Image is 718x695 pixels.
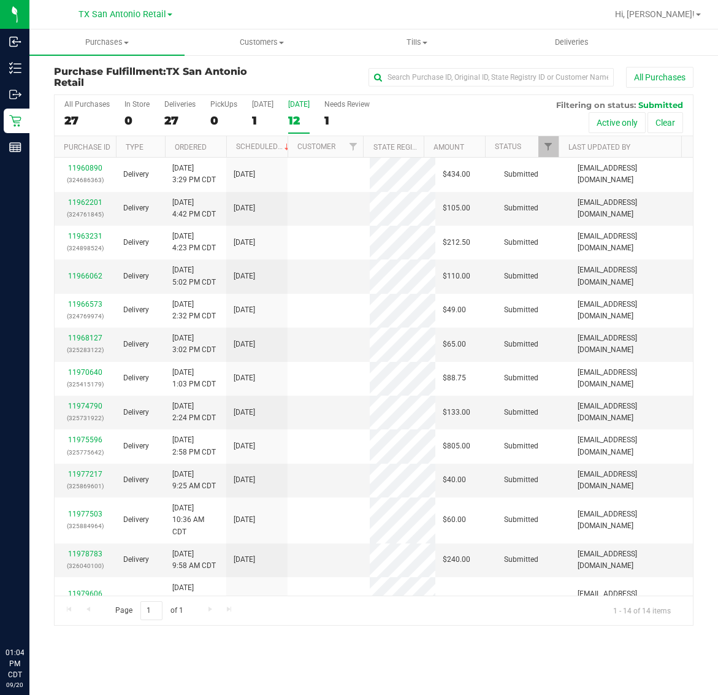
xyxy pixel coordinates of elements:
p: (324898524) [62,242,109,254]
div: In Store [124,100,150,109]
span: Delivery [123,304,149,316]
span: [DATE] [234,202,255,214]
a: Customer [297,142,335,151]
span: [DATE] 4:42 PM CDT [172,197,216,220]
span: $105.00 [443,202,470,214]
p: (326040100) [62,560,109,572]
a: 11970640 [68,368,102,377]
span: [DATE] [234,554,255,566]
a: 11962201 [68,198,102,207]
span: $65.00 [443,339,466,350]
p: (325731922) [62,412,109,424]
span: TX San Antonio Retail [78,9,166,20]
a: Amount [433,143,464,152]
span: [DATE] 2:58 PM CDT [172,434,216,458]
span: [EMAIL_ADDRESS][DOMAIN_NAME] [578,509,686,532]
a: Filter [538,136,559,157]
iframe: Resource center unread badge [36,595,51,610]
span: Submitted [504,474,538,486]
a: 11974790 [68,402,102,410]
span: [DATE] 2:32 PM CDT [172,299,216,322]
a: 11968127 [68,334,102,342]
span: [DATE] [234,594,255,605]
a: Purchase ID [64,143,110,152]
p: (325415179) [62,378,109,390]
span: Delivery [123,271,149,282]
span: [DATE] 1:03 PM CDT [172,367,216,390]
div: 12 [288,113,310,128]
inline-svg: Outbound [9,88,21,101]
span: Submitted [504,237,538,248]
span: Delivery [123,202,149,214]
span: $88.75 [443,372,466,384]
span: [DATE] 4:23 PM CDT [172,231,216,254]
div: 0 [124,113,150,128]
span: [EMAIL_ADDRESS][DOMAIN_NAME] [578,367,686,390]
span: $805.00 [443,440,470,452]
a: 11966062 [68,272,102,280]
span: $60.00 [443,514,466,526]
div: 27 [64,113,110,128]
div: 1 [252,113,273,128]
p: (324761845) [62,209,109,220]
span: [EMAIL_ADDRESS][DOMAIN_NAME] [578,197,686,220]
span: Submitted [638,100,683,110]
span: [DATE] 9:58 AM CDT [172,548,216,572]
span: Filtering on status: [556,100,636,110]
span: [DATE] [234,372,255,384]
span: $434.00 [443,169,470,180]
span: Submitted [504,440,538,452]
span: Deliveries [538,37,605,48]
span: Delivery [123,514,149,526]
input: Search Purchase ID, Original ID, State Registry ID or Customer Name... [369,68,614,86]
span: Delivery [123,474,149,486]
p: (325775642) [62,447,109,458]
span: Customers [185,37,339,48]
span: $42.50 [443,594,466,605]
inline-svg: Inventory [9,62,21,74]
a: Last Updated By [568,143,630,152]
a: State Registry ID [373,143,438,152]
span: TX San Antonio Retail [54,66,247,88]
span: [DATE] 5:02 PM CDT [172,264,216,288]
div: PickUps [210,100,237,109]
span: Delivery [123,169,149,180]
span: Submitted [504,372,538,384]
span: [DATE] [234,169,255,180]
span: [EMAIL_ADDRESS][DOMAIN_NAME] [578,231,686,254]
div: All Purchases [64,100,110,109]
span: Submitted [504,594,538,605]
span: Submitted [504,554,538,566]
span: Submitted [504,202,538,214]
span: [EMAIL_ADDRESS][DOMAIN_NAME] [578,588,686,612]
p: (324686363) [62,174,109,186]
p: 01:04 PM CDT [6,647,24,680]
span: Submitted [504,407,538,418]
span: Submitted [504,271,538,282]
a: Ordered [175,143,207,152]
span: Delivery [123,594,149,605]
span: [DATE] [234,304,255,316]
button: All Purchases [626,67,693,88]
button: Active only [589,112,646,133]
span: [DATE] [234,339,255,350]
span: [EMAIL_ADDRESS][DOMAIN_NAME] [578,401,686,424]
span: [EMAIL_ADDRESS][DOMAIN_NAME] [578,548,686,572]
span: [EMAIL_ADDRESS][DOMAIN_NAME] [578,264,686,288]
span: [DATE] [234,271,255,282]
span: $212.50 [443,237,470,248]
span: [DATE] 9:25 AM CDT [172,469,216,492]
span: Delivery [123,372,149,384]
p: (325869601) [62,480,109,492]
div: [DATE] [288,100,310,109]
span: Submitted [504,169,538,180]
inline-svg: Retail [9,115,21,127]
span: [DATE] [234,237,255,248]
input: 1 [140,601,162,620]
span: Delivery [123,339,149,350]
a: 11978783 [68,550,102,558]
span: Submitted [504,304,538,316]
h3: Purchase Fulfillment: [54,66,267,88]
span: $240.00 [443,554,470,566]
span: Delivery [123,237,149,248]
